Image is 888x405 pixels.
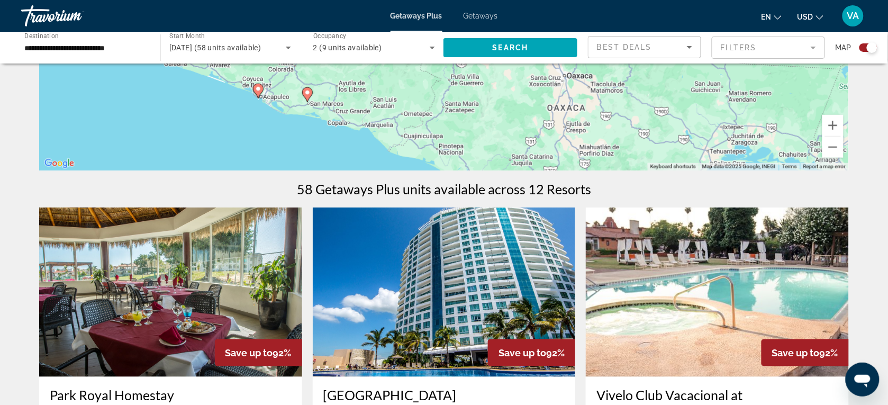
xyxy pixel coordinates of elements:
[464,12,498,20] a: Getaways
[650,163,696,170] button: Keyboard shortcuts
[39,208,302,377] img: 7692O01X.jpg
[762,339,849,366] div: 92%
[762,9,782,24] button: Change language
[803,164,846,169] a: Report a map error
[493,43,529,52] span: Search
[297,181,591,197] h1: 58 Getaways Plus units available across 12 Resorts
[798,13,813,21] span: USD
[313,43,382,52] span: 2 (9 units available)
[772,347,820,358] span: Save up to
[839,5,867,27] button: User Menu
[21,2,127,30] a: Travorium
[488,339,575,366] div: 92%
[836,40,851,55] span: Map
[215,339,302,366] div: 92%
[42,157,77,170] a: Open this area in Google Maps (opens a new window)
[169,33,205,40] span: Start Month
[24,32,59,40] span: Destination
[313,33,347,40] span: Occupancy
[782,164,797,169] a: Terms (opens in new tab)
[313,208,576,377] img: DG00E01X.jpg
[586,208,849,377] img: D845O01L.jpg
[443,38,577,57] button: Search
[712,36,825,59] button: Filter
[822,137,844,158] button: Zoom out
[42,157,77,170] img: Google
[798,9,823,24] button: Change currency
[225,347,273,358] span: Save up to
[762,13,772,21] span: en
[847,11,859,21] span: VA
[499,347,546,358] span: Save up to
[597,43,652,51] span: Best Deals
[391,12,442,20] a: Getaways Plus
[597,41,692,53] mat-select: Sort by
[822,115,844,136] button: Zoom in
[702,164,776,169] span: Map data ©2025 Google, INEGI
[846,363,880,397] iframe: Button to launch messaging window
[169,43,261,52] span: [DATE] (58 units available)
